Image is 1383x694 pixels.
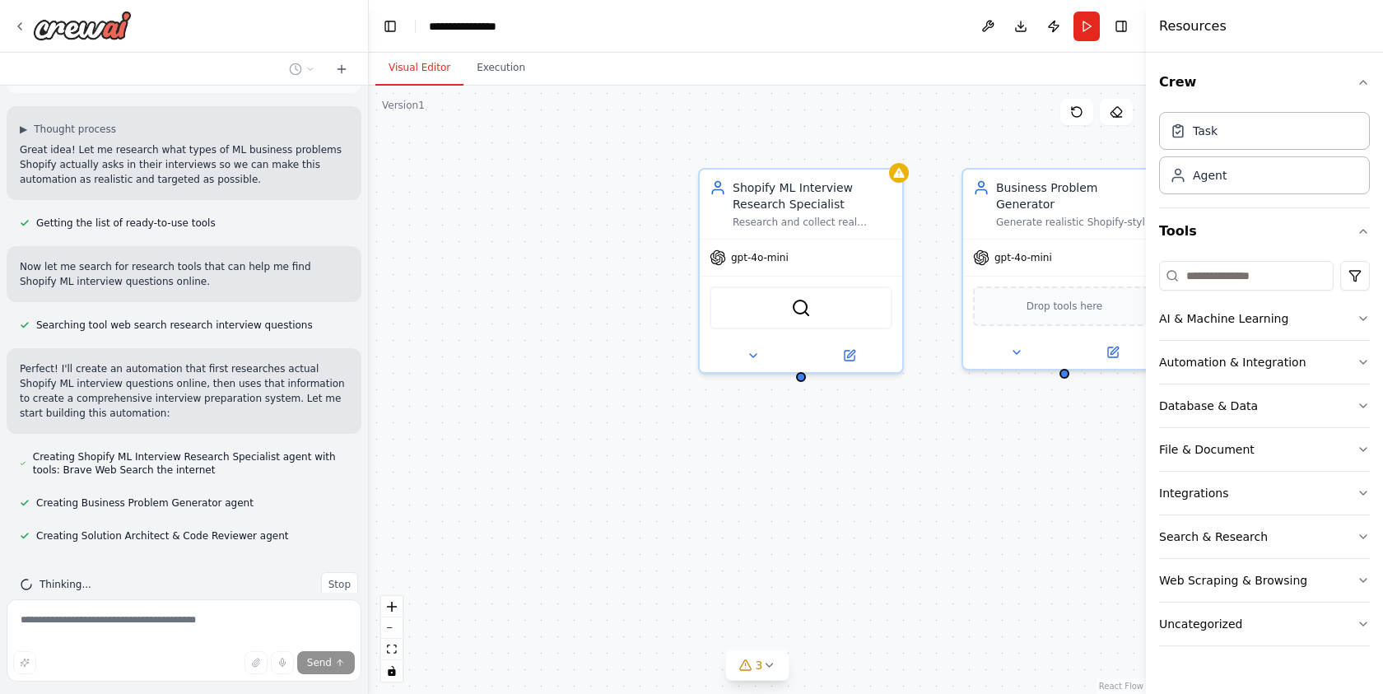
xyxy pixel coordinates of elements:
[381,639,403,660] button: fit view
[20,259,348,289] p: Now let me search for research tools that can help me find Shopify ML interview questions online.
[307,656,332,669] span: Send
[1159,354,1306,370] div: Automation & Integration
[297,651,355,674] button: Send
[733,179,892,212] div: Shopify ML Interview Research Specialist
[381,596,403,617] button: zoom in
[731,251,789,264] span: gpt-4o-mini
[1159,603,1370,645] button: Uncategorized
[381,617,403,639] button: zoom out
[34,123,116,136] span: Thought process
[20,123,27,136] span: ▶
[996,179,1156,212] div: Business Problem Generator
[1159,297,1370,340] button: AI & Machine Learning
[271,651,294,674] button: Click to speak your automation idea
[20,123,116,136] button: ▶Thought process
[36,319,313,332] span: Searching tool web search research interview questions
[20,142,348,187] p: Great idea! Let me research what types of ML business problems Shopify actually asks in their int...
[698,168,904,374] div: Shopify ML Interview Research SpecialistResearch and collect real Shopify machine learning engine...
[375,51,463,86] button: Visual Editor
[36,217,216,230] span: Getting the list of ready-to-use tools
[1027,298,1103,314] span: Drop tools here
[962,168,1167,370] div: Business Problem GeneratorGenerate realistic Shopify-style ML business problems based on research...
[1099,682,1143,691] a: React Flow attribution
[756,657,763,673] span: 3
[1110,15,1133,38] button: Hide right sidebar
[244,651,268,674] button: Upload files
[36,529,289,543] span: Creating Solution Architect & Code Reviewer agent
[791,298,811,318] img: BraveSearchTool
[994,251,1052,264] span: gpt-4o-mini
[1159,254,1370,659] div: Tools
[1159,105,1370,207] div: Crew
[463,51,538,86] button: Execution
[1066,342,1159,362] button: Open in side panel
[429,18,514,35] nav: breadcrumb
[13,651,36,674] button: Improve this prompt
[382,99,425,112] div: Version 1
[1159,428,1370,471] button: File & Document
[996,216,1156,229] div: Generate realistic Shopify-style ML business problems based on researched interview questions and...
[328,578,351,591] span: Stop
[1159,441,1255,458] div: File & Document
[33,11,132,40] img: Logo
[379,15,402,38] button: Hide left sidebar
[1159,616,1242,632] div: Uncategorized
[1159,341,1370,384] button: Automation & Integration
[33,450,348,477] span: Creating Shopify ML Interview Research Specialist agent with tools: Brave Web Search the internet
[1193,123,1218,139] div: Task
[1159,384,1370,427] button: Database & Data
[1193,167,1227,184] div: Agent
[328,59,355,79] button: Start a new chat
[1159,16,1227,36] h4: Resources
[20,361,348,421] p: Perfect! I'll create an automation that first researches actual Shopify ML interview questions on...
[803,346,896,366] button: Open in side panel
[381,660,403,682] button: toggle interactivity
[726,650,789,681] button: 3
[321,572,358,597] button: Stop
[1159,59,1370,105] button: Crew
[1159,572,1307,589] div: Web Scraping & Browsing
[36,496,254,510] span: Creating Business Problem Generator agent
[733,216,892,229] div: Research and collect real Shopify machine learning engineer interview questions from online sourc...
[40,578,91,591] span: Thinking...
[1159,208,1370,254] button: Tools
[1159,529,1268,545] div: Search & Research
[1159,515,1370,558] button: Search & Research
[1159,559,1370,602] button: Web Scraping & Browsing
[1159,310,1288,327] div: AI & Machine Learning
[1159,485,1228,501] div: Integrations
[1159,472,1370,515] button: Integrations
[381,596,403,682] div: React Flow controls
[282,59,322,79] button: Switch to previous chat
[1159,398,1258,414] div: Database & Data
